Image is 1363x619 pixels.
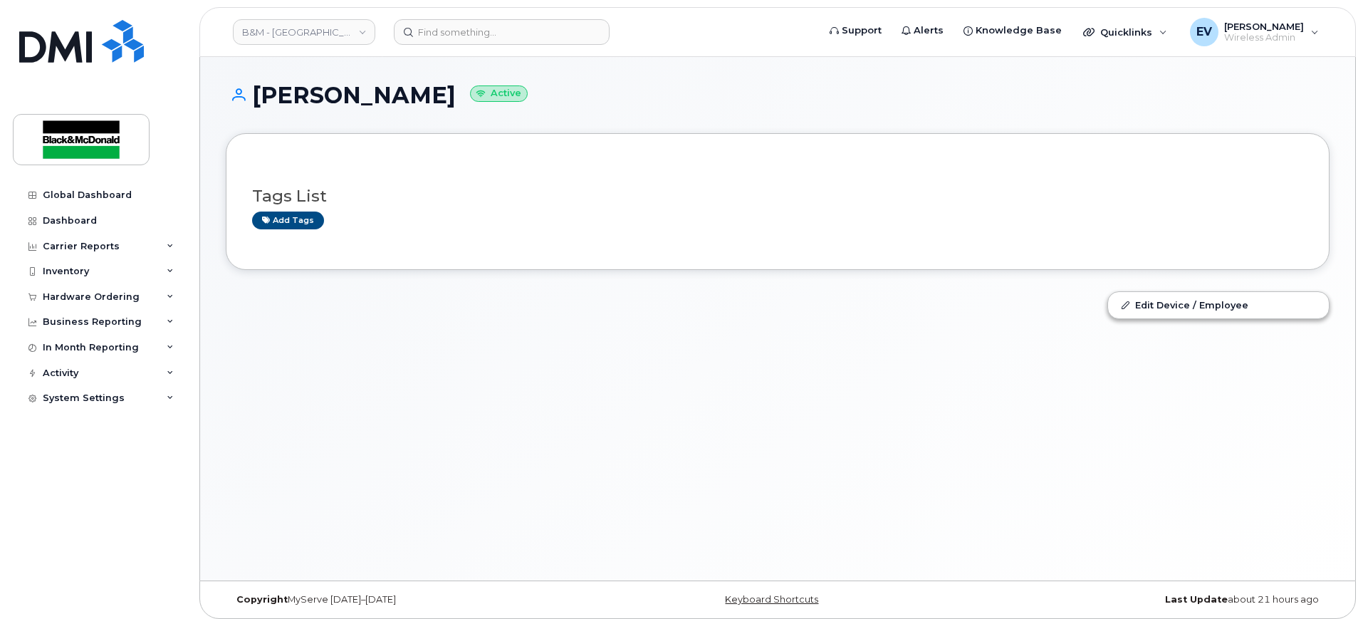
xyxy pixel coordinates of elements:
a: Add tags [252,212,324,229]
h3: Tags List [252,187,1303,205]
div: MyServe [DATE]–[DATE] [226,594,594,605]
h1: [PERSON_NAME] [226,83,1330,108]
small: Active [470,85,528,102]
a: Edit Device / Employee [1108,292,1329,318]
strong: Copyright [236,594,288,605]
a: Keyboard Shortcuts [725,594,818,605]
strong: Last Update [1165,594,1228,605]
div: about 21 hours ago [961,594,1330,605]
